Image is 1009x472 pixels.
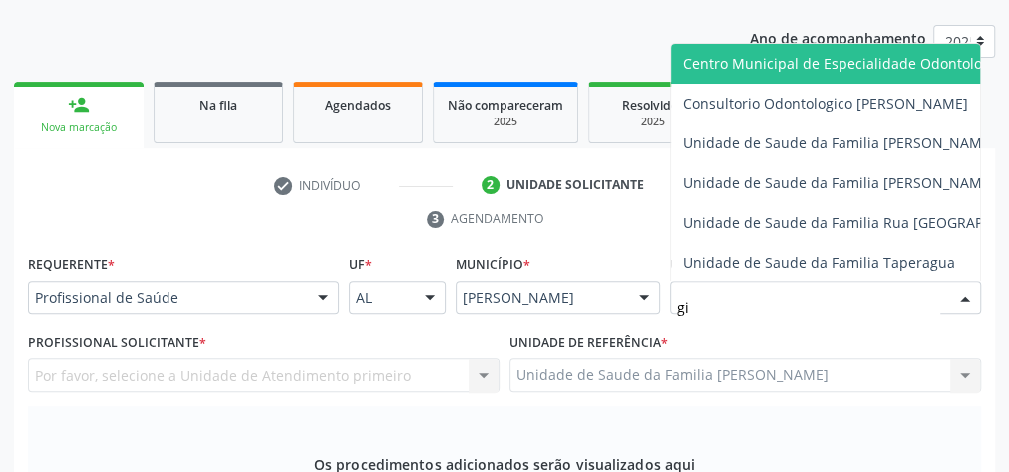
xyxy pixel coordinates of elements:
span: Agendados [325,97,391,114]
div: 2025 [448,115,563,129]
span: Resolvidos [622,97,684,114]
p: Ano de acompanhamento [750,25,926,50]
label: UF [349,250,372,281]
span: Consultorio Odontologico [PERSON_NAME] [683,94,968,113]
div: person_add [68,94,90,116]
div: 2 [482,176,500,194]
label: Município [456,250,530,281]
span: [PERSON_NAME] [463,288,619,308]
div: Nova marcação [28,120,130,135]
label: Profissional Solicitante [28,328,206,358]
span: Centro Municipal de Especialidade Odontologica [683,54,1009,73]
span: Não compareceram [448,97,563,114]
label: Unidade de referência [509,328,668,358]
label: Requerente [28,250,115,281]
div: 2025 [603,115,703,129]
input: Unidade de atendimento [677,288,940,328]
span: Unidade de Saude da Familia [PERSON_NAME] [683,133,995,152]
span: Unidade de Saude da Familia [PERSON_NAME] [683,173,995,192]
div: Unidade solicitante [506,176,644,194]
span: Profissional de Saúde [35,288,298,308]
span: Unidade de Saude da Familia Taperagua [683,253,955,272]
span: AL [356,288,405,308]
span: Na fila [199,97,237,114]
